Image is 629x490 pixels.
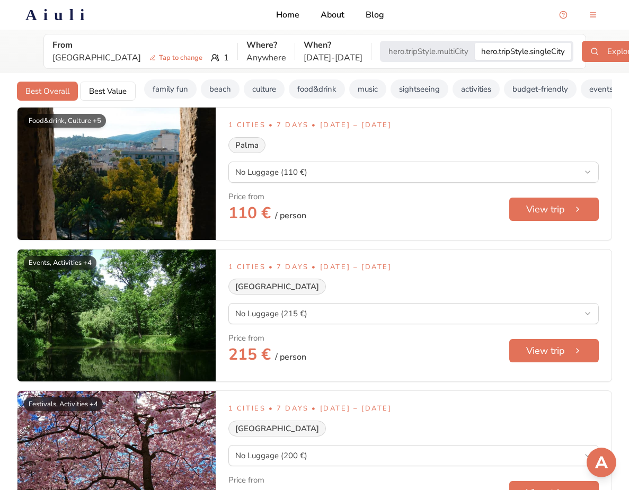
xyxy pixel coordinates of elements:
button: food&drink [289,79,345,99]
h2: Aiuli [25,5,91,24]
a: Blog [366,8,384,21]
button: menu-button [582,4,604,25]
span: Tap to change [145,52,207,63]
div: Price from [228,191,264,202]
a: About [321,8,344,21]
h2: 215 € [228,345,306,369]
p: 1 Cities • 7 Days • [DATE] – [DATE] [228,404,599,414]
span: / person [275,351,306,363]
button: Single-city [475,43,571,60]
button: View trip [509,339,599,362]
div: Palma [228,137,265,153]
button: budget-friendly [504,79,577,99]
button: culture [244,79,285,99]
button: Best Overall [17,82,78,101]
button: Best Value [80,82,136,101]
div: 1 [52,51,229,64]
button: music [349,79,386,99]
img: Support [589,450,614,475]
p: [GEOGRAPHIC_DATA] [52,51,207,64]
div: [GEOGRAPHIC_DATA] [228,421,326,436]
h2: 110 € [228,204,306,227]
button: sightseeing [391,79,448,99]
button: family fun [144,79,197,99]
button: Open support chat [587,448,616,477]
div: Price from [228,333,264,343]
p: From [52,39,229,51]
button: View trip [509,198,599,221]
button: events [581,79,622,99]
button: Open support chat [553,4,574,25]
div: Trip style [380,41,573,62]
p: When? [304,39,362,51]
p: 1 Cities • 7 Days • [DATE] – [DATE] [228,262,599,273]
div: Food&drink, Culture +5 [24,114,106,128]
p: Anywhere [246,51,286,64]
p: 1 Cities • 7 Days • [DATE] – [DATE] [228,120,599,131]
p: [DATE] - [DATE] [304,51,362,64]
p: Where? [246,39,286,51]
div: Price from [228,475,264,485]
div: Festivals, Activities +4 [24,397,103,411]
div: Events, Activities +4 [24,256,96,270]
img: Image of Palma Es [17,108,216,240]
img: Image of Warsaw Pl [17,250,216,382]
span: / person [275,209,306,222]
a: Aiuli [8,5,108,24]
button: activities [453,79,500,99]
div: [GEOGRAPHIC_DATA] [228,279,326,295]
a: Home [276,8,299,21]
button: beach [201,79,240,99]
button: Multi-city [382,43,475,60]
